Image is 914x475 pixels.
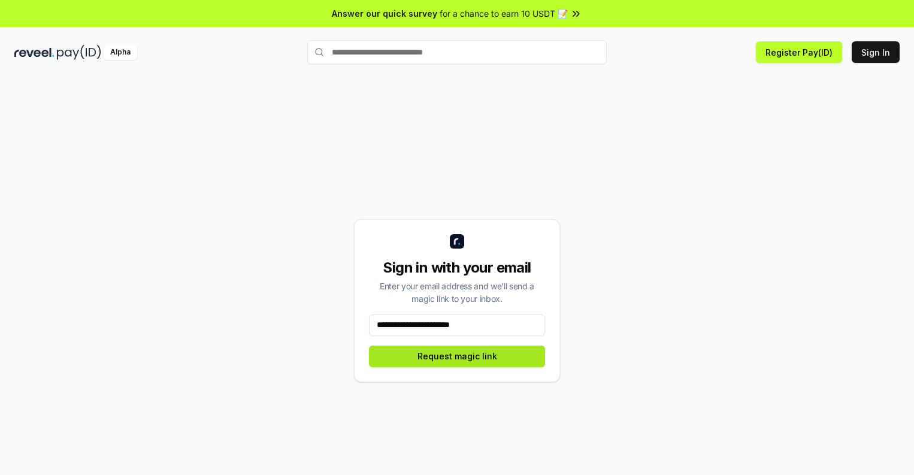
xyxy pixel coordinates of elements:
img: pay_id [57,45,101,60]
span: Answer our quick survey [332,7,437,20]
span: for a chance to earn 10 USDT 📝 [440,7,568,20]
img: reveel_dark [14,45,55,60]
div: Alpha [104,45,137,60]
button: Sign In [852,41,900,63]
div: Sign in with your email [369,258,545,277]
button: Register Pay(ID) [756,41,842,63]
div: Enter your email address and we’ll send a magic link to your inbox. [369,280,545,305]
img: logo_small [450,234,464,249]
button: Request magic link [369,346,545,367]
